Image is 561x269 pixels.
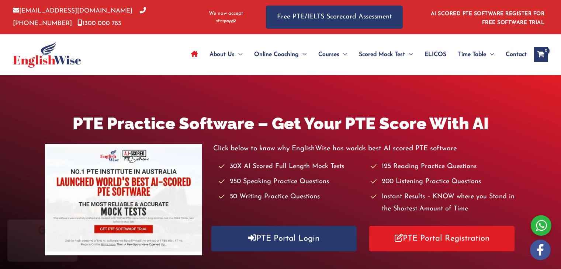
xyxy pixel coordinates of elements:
[431,11,545,25] a: AI SCORED PTE SOFTWARE REGISTER FOR FREE SOFTWARE TRIAL
[219,161,364,173] li: 30X AI Scored Full Length Mock Tests
[500,42,527,67] a: Contact
[452,42,500,67] a: Time TableMenu Toggle
[235,42,242,67] span: Menu Toggle
[530,240,551,260] img: white-facebook.png
[13,8,146,26] a: [PHONE_NUMBER]
[312,42,353,67] a: CoursesMenu Toggle
[254,42,299,67] span: Online Coaching
[458,42,486,67] span: Time Table
[371,191,516,216] li: Instant Results – KNOW where you Stand in the Shortest Amount of Time
[405,42,413,67] span: Menu Toggle
[339,42,347,67] span: Menu Toggle
[211,226,357,251] a: PTE Portal Login
[216,19,236,23] img: Afterpay-Logo
[371,176,516,188] li: 200 Listening Practice Questions
[45,112,516,135] h1: PTE Practice Software – Get Your PTE Score With AI
[534,47,548,62] a: View Shopping Cart, empty
[219,191,364,203] li: 50 Writing Practice Questions
[209,10,243,17] span: We now accept
[506,42,527,67] span: Contact
[419,42,452,67] a: ELICOS
[219,176,364,188] li: 250 Speaking Practice Questions
[185,42,527,67] nav: Site Navigation: Main Menu
[204,42,248,67] a: About UsMenu Toggle
[45,144,202,255] img: pte-institute-main
[266,6,403,29] a: Free PTE/IELTS Scorecard Assessment
[369,226,515,251] a: PTE Portal Registration
[486,42,494,67] span: Menu Toggle
[213,143,516,155] p: Click below to know why EnglishWise has worlds best AI scored PTE software
[299,42,307,67] span: Menu Toggle
[359,42,405,67] span: Scored Mock Test
[248,42,312,67] a: Online CoachingMenu Toggle
[353,42,419,67] a: Scored Mock TestMenu Toggle
[371,161,516,173] li: 125 Reading Practice Questions
[425,42,446,67] span: ELICOS
[209,42,235,67] span: About Us
[426,5,548,29] aside: Header Widget 1
[77,20,121,27] a: 1300 000 783
[13,8,132,14] a: [EMAIL_ADDRESS][DOMAIN_NAME]
[318,42,339,67] span: Courses
[13,41,81,68] img: cropped-ew-logo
